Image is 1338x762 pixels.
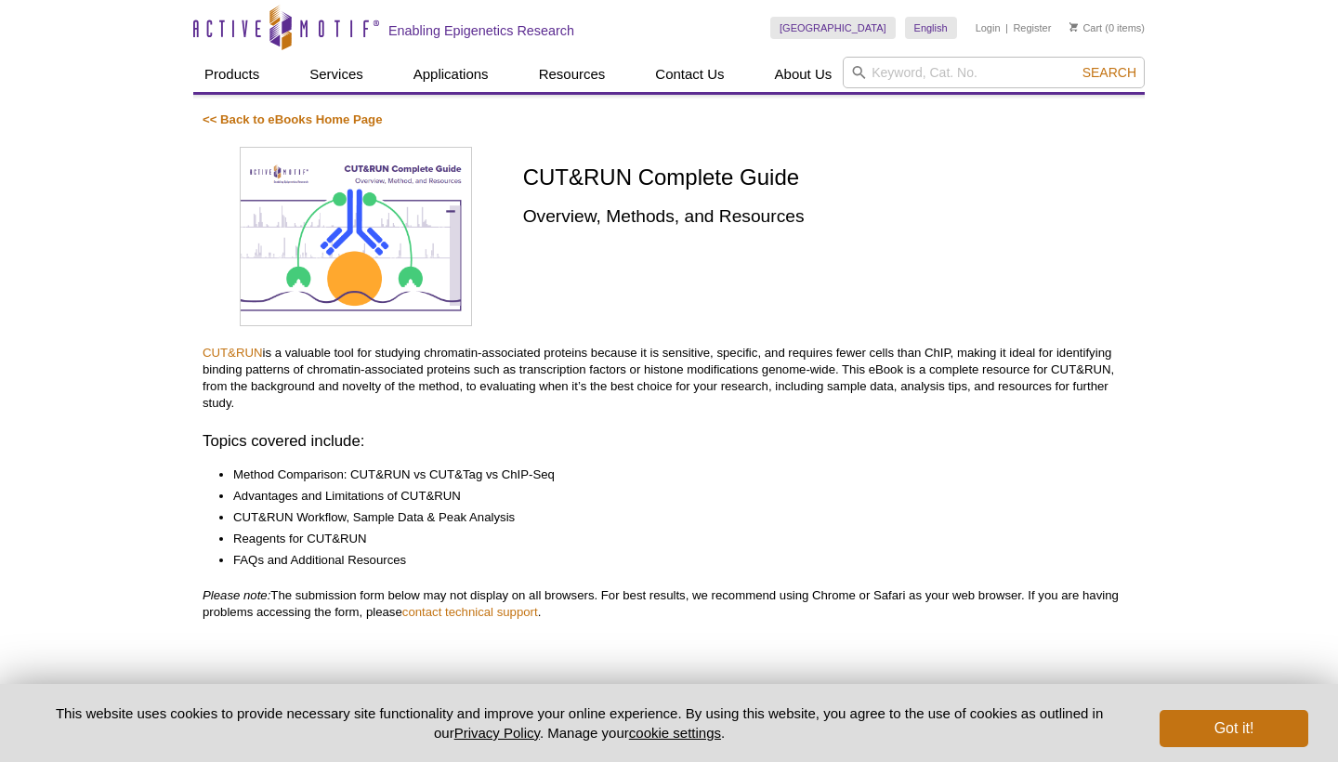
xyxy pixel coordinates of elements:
[233,466,1117,483] li: Method Comparison: CUT&RUN vs CUT&Tag vs ChIP-Seq
[233,552,1117,569] li: FAQs and Additional Resources
[843,57,1145,88] input: Keyword, Cat. No.
[1069,17,1145,39] li: (0 items)
[644,57,735,92] a: Contact Us
[770,17,896,39] a: [GEOGRAPHIC_DATA]
[203,346,262,360] a: CUT&RUN
[203,588,270,602] em: Please note:
[233,488,1117,505] li: Advantages and Limitations of CUT&RUN
[523,165,1135,192] h1: CUT&RUN Complete Guide
[1069,22,1078,32] img: Your Cart
[1077,64,1142,81] button: Search
[976,21,1001,34] a: Login
[30,703,1129,742] p: This website uses cookies to provide necessary site functionality and improve your online experie...
[240,147,472,327] img: Epigenetics of Aging eBook
[233,509,1117,526] li: CUT&RUN Workflow, Sample Data & Peak Analysis
[1082,65,1136,80] span: Search
[203,112,383,126] a: << Back to eBooks Home Page
[203,587,1135,621] p: The submission form below may not display on all browsers. For best results, we recommend using C...
[203,345,1135,412] p: is a valuable tool for studying chromatin-associated proteins because it is sensitive, specific, ...
[1013,21,1051,34] a: Register
[528,57,617,92] a: Resources
[233,531,1117,547] li: Reagents for CUT&RUN
[454,725,540,741] a: Privacy Policy
[1069,21,1102,34] a: Cart
[298,57,374,92] a: Services
[905,17,957,39] a: English
[1005,17,1008,39] li: |
[402,605,538,619] a: contact technical support
[203,430,1135,453] h3: Topics covered include:
[629,725,721,741] button: cookie settings
[1160,710,1308,747] button: Got it!
[193,57,270,92] a: Products
[388,22,574,39] h2: Enabling Epigenetics Research
[523,204,1135,229] h2: Overview, Methods, and Resources
[764,57,844,92] a: About Us
[402,57,500,92] a: Applications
